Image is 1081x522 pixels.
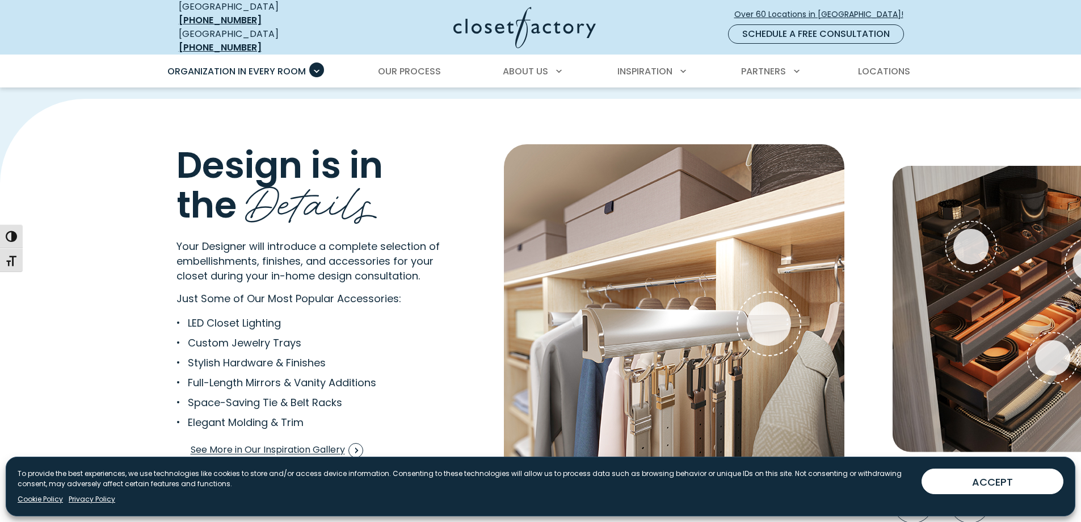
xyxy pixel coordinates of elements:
[741,65,786,78] span: Partners
[176,375,436,390] li: Full-Length Mirrors & Vanity Additions
[159,56,922,87] nav: Primary Menu
[69,494,115,504] a: Privacy Policy
[617,65,672,78] span: Inspiration
[378,65,441,78] span: Our Process
[176,335,436,350] li: Custom Jewelry Trays
[453,7,596,48] img: Closet Factory Logo
[176,315,436,331] li: LED Closet Lighting
[176,140,383,190] span: Design is in
[167,65,306,78] span: Organization in Every Room
[179,14,262,27] a: [PHONE_NUMBER]
[176,179,237,230] span: the
[191,443,363,458] span: See More in Our Inspiration Gallery
[18,469,912,489] p: To provide the best experiences, we use technologies like cookies to store and/or access device i...
[245,165,377,232] span: Details
[504,144,844,502] img: Belt rack accessory
[922,469,1063,494] button: ACCEPT
[734,5,913,24] a: Over 60 Locations in [GEOGRAPHIC_DATA]!
[858,65,910,78] span: Locations
[190,439,364,462] a: See More in Our Inspiration Gallery
[18,494,63,504] a: Cookie Policy
[728,24,904,44] a: Schedule a Free Consultation
[176,395,436,410] li: Space-Saving Tie & Belt Racks
[176,355,436,370] li: Stylish Hardware & Finishes
[179,27,343,55] div: [GEOGRAPHIC_DATA]
[176,291,472,306] p: Just Some of Our Most Popular Accessories:
[734,9,912,20] span: Over 60 Locations in [GEOGRAPHIC_DATA]!
[176,415,436,430] li: Elegant Molding & Trim
[503,65,548,78] span: About Us
[176,239,440,283] span: Your Designer will introduce a complete selection of embellishments, finishes, and accessories fo...
[179,41,262,54] a: [PHONE_NUMBER]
